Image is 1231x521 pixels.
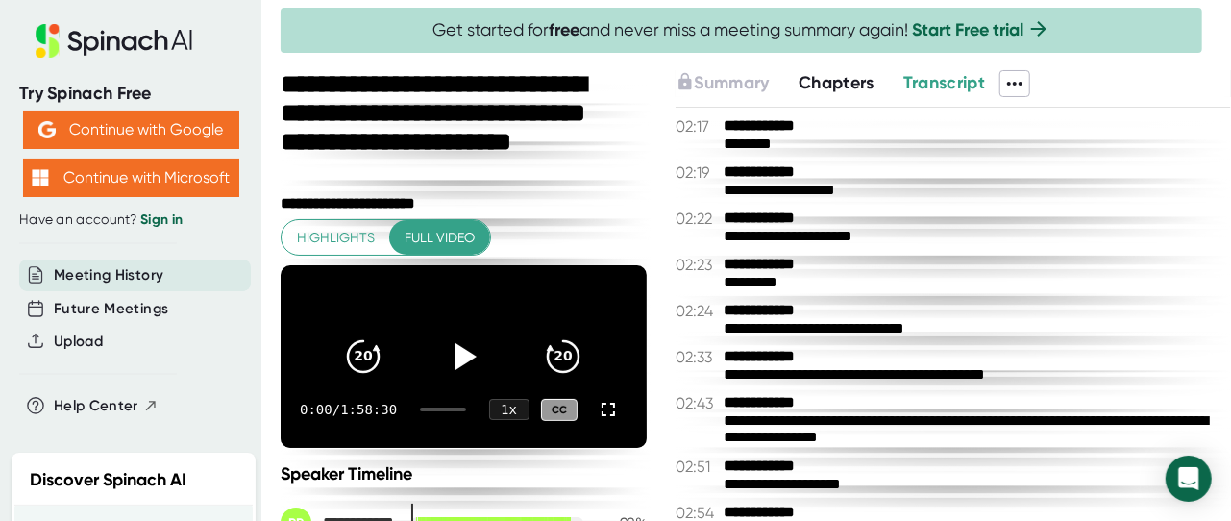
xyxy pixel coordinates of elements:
span: 02:23 [676,256,719,274]
button: Continue with Google [23,111,239,149]
button: Chapters [799,70,874,96]
span: 02:43 [676,394,719,412]
span: Transcript [903,72,986,93]
span: Summary [695,72,770,93]
div: Speaker Timeline [281,463,647,484]
button: Upload [54,331,103,353]
button: Transcript [903,70,986,96]
img: Aehbyd4JwY73AAAAAElFTkSuQmCC [38,121,56,138]
h2: Discover Spinach AI [30,467,186,493]
div: 1 x [489,399,529,420]
span: Highlights [297,226,375,250]
span: 02:22 [676,210,719,228]
button: Full video [389,220,490,256]
span: 02:19 [676,163,719,182]
div: Have an account? [19,211,242,229]
span: 02:51 [676,458,719,476]
span: 02:17 [676,117,719,136]
div: Upgrade to access [676,70,799,97]
button: Summary [676,70,770,96]
div: Try Spinach Free [19,83,242,105]
span: Help Center [54,395,138,417]
div: Open Intercom Messenger [1166,456,1212,502]
span: Full video [405,226,475,250]
span: Get started for and never miss a meeting summary again! [432,19,1050,41]
button: Highlights [282,220,390,256]
span: Chapters [799,72,874,93]
button: Future Meetings [54,298,168,320]
button: Help Center [54,395,159,417]
button: Continue with Microsoft [23,159,239,197]
div: CC [541,399,578,421]
button: Meeting History [54,264,163,286]
span: 02:33 [676,348,719,366]
b: free [549,19,579,40]
a: Start Free trial [912,19,1023,40]
span: 02:24 [676,302,719,320]
a: Sign in [140,211,183,228]
div: 0:00 / 1:58:30 [300,402,397,417]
